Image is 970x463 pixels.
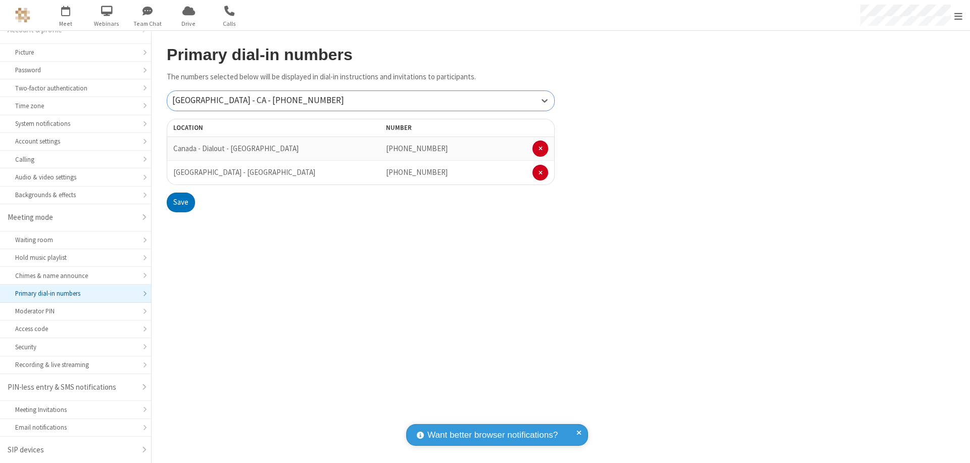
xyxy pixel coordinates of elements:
[211,19,249,28] span: Calls
[15,324,136,334] div: Access code
[167,71,555,83] p: The numbers selected below will be displayed in dial-in instructions and invitations to participa...
[15,136,136,146] div: Account settings
[15,360,136,369] div: Recording & live streaming
[15,172,136,182] div: Audio & video settings
[129,19,167,28] span: Team Chat
[167,137,322,160] td: Canada - Dialout - [GEOGRAPHIC_DATA]
[15,235,136,245] div: Waiting room
[167,193,195,213] button: Save
[8,444,136,456] div: SIP devices
[47,19,85,28] span: Meet
[15,423,136,432] div: Email notifications
[15,83,136,93] div: Two-factor authentication
[15,306,136,316] div: Moderator PIN
[427,429,558,442] span: Want better browser notifications?
[386,167,448,177] span: [PHONE_NUMBER]
[167,119,322,137] th: Location
[386,144,448,153] span: [PHONE_NUMBER]
[15,289,136,298] div: Primary dial-in numbers
[15,253,136,262] div: Hold music playlist
[15,65,136,75] div: Password
[172,95,344,106] span: [GEOGRAPHIC_DATA] - CA - [PHONE_NUMBER]
[15,342,136,352] div: Security
[8,212,136,223] div: Meeting mode
[15,8,30,23] img: QA Selenium DO NOT DELETE OR CHANGE
[15,190,136,200] div: Backgrounds & effects
[15,271,136,281] div: Chimes & name announce
[15,48,136,57] div: Picture
[88,19,126,28] span: Webinars
[15,155,136,164] div: Calling
[15,405,136,414] div: Meeting Invitations
[170,19,208,28] span: Drive
[167,46,555,64] h2: Primary dial-in numbers
[15,101,136,111] div: Time zone
[167,160,322,184] td: [GEOGRAPHIC_DATA] - [GEOGRAPHIC_DATA]
[8,382,136,393] div: PIN-less entry & SMS notifications
[15,119,136,128] div: System notifications
[380,119,555,137] th: Number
